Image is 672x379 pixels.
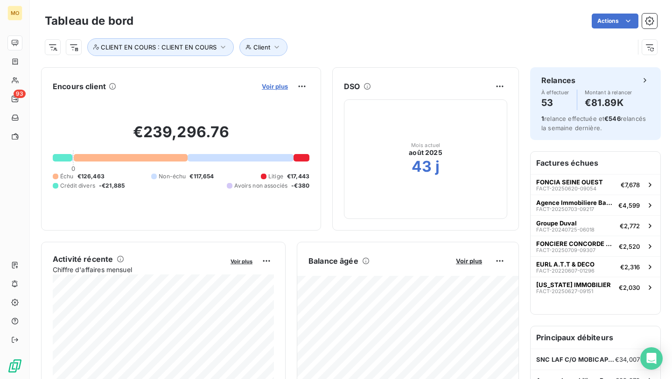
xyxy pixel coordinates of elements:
[7,6,22,21] div: MO
[456,257,482,265] span: Voir plus
[536,281,611,288] span: [US_STATE] IMMOBILIER
[53,123,309,151] h2: €239,296.76
[541,115,646,132] span: relance effectuée et relancés la semaine dernière.
[536,356,615,363] span: SNC LAF C/O MOBICAP RED
[640,347,663,370] div: Open Intercom Messenger
[585,95,632,110] h4: €81.89K
[231,258,252,265] span: Voir plus
[531,215,660,236] button: Groupe DuvalFACT-20240725-06018€2,772
[308,255,358,267] h6: Balance âgée
[536,240,615,247] span: FONCIERE CONCORDE RUEIL C/O AREAM PROPERTY
[228,257,255,265] button: Voir plus
[531,277,660,297] button: [US_STATE] IMMOBILIERFACT-20250627-09151€2,030
[435,157,440,176] h2: j
[604,115,621,122] span: €546
[259,82,291,91] button: Voir plus
[531,326,660,349] h6: Principaux débiteurs
[53,265,224,274] span: Chiffre d'affaires mensuel
[536,219,577,227] span: Groupe Duval
[541,75,575,86] h6: Relances
[531,152,660,174] h6: Factures échues
[159,172,186,181] span: Non-échu
[87,38,234,56] button: CLIENT EN COURS : CLIENT EN COURS
[536,178,603,186] span: FONCIA SEINE OUEST
[531,174,660,195] button: FONCIA SEINE OUESTFACT-20250620-09054€7,678
[541,115,544,122] span: 1
[619,284,640,291] span: €2,030
[536,199,615,206] span: Agence Immobiliere Baumann
[14,90,26,98] span: 93
[536,288,593,294] span: FACT-20250627-09151
[411,142,441,148] span: Mois actuel
[592,14,638,28] button: Actions
[536,227,595,232] span: FACT-20240725-06018
[412,157,432,176] h2: 43
[620,263,640,271] span: €2,316
[615,356,640,363] span: €34,007
[268,172,283,181] span: Litige
[60,172,74,181] span: Échu
[189,172,214,181] span: €117,654
[536,206,594,212] span: FACT-20250703-09217
[101,43,217,51] span: CLIENT EN COURS : CLIENT EN COURS
[453,257,485,265] button: Voir plus
[77,172,105,181] span: €126,463
[344,81,360,92] h6: DSO
[536,260,595,268] span: EURL A.T.T & DECO
[45,13,133,29] h3: Tableau de bord
[618,202,640,209] span: €4,599
[531,256,660,277] button: EURL A.T.T & DECOFACT-20220607-01296€2,316
[253,43,270,51] span: Client
[53,253,113,265] h6: Activité récente
[239,38,287,56] button: Client
[7,91,22,106] a: 93
[585,90,632,95] span: Montant à relancer
[531,236,660,256] button: FONCIERE CONCORDE RUEIL C/O AREAM PROPERTYFACT-20250709-09307€2,520
[620,222,640,230] span: €2,772
[541,90,569,95] span: À effectuer
[53,81,106,92] h6: Encours client
[621,181,640,189] span: €7,678
[291,182,309,190] span: -€380
[71,165,75,172] span: 0
[287,172,309,181] span: €17,443
[409,148,442,157] span: août 2025
[531,195,660,215] button: Agence Immobiliere BaumannFACT-20250703-09217€4,599
[7,358,22,373] img: Logo LeanPay
[99,182,125,190] span: -€21,885
[619,243,640,250] span: €2,520
[536,268,595,274] span: FACT-20220607-01296
[234,182,287,190] span: Avoirs non associés
[536,247,595,253] span: FACT-20250709-09307
[536,186,596,191] span: FACT-20250620-09054
[262,83,288,90] span: Voir plus
[60,182,95,190] span: Crédit divers
[541,95,569,110] h4: 53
